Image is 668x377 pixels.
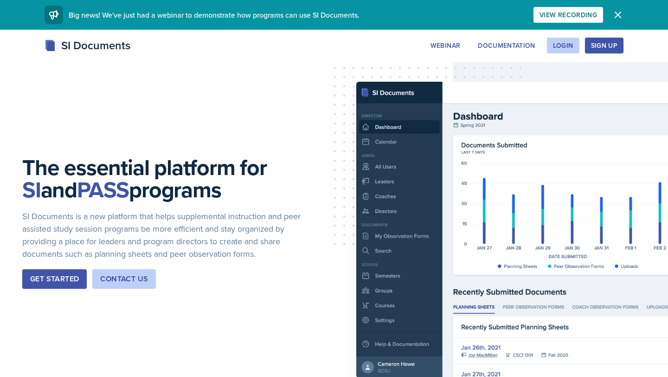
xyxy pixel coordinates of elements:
[100,273,148,285] div: Contact Us
[45,37,130,54] div: SI Documents
[553,42,573,49] div: Login
[540,11,597,19] div: View Recording
[533,7,603,23] button: View Recording
[585,38,623,53] button: Sign Up
[22,269,87,289] button: Get Started
[430,42,460,49] div: Webinar
[92,269,156,289] button: Contact Us
[69,10,360,20] span: Big news! We've just had a webinar to demonstrate how programs can use SI Documents.
[30,273,79,285] div: Get Started
[591,42,617,49] div: Sign Up
[478,42,535,49] div: Documentation
[547,38,579,53] button: Login
[472,38,541,53] button: Documentation
[424,38,466,53] button: Webinar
